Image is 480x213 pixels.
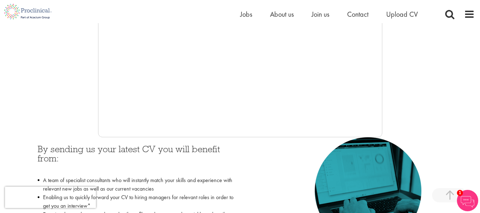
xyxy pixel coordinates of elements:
[312,10,329,19] a: Join us
[347,10,368,19] a: Contact
[38,193,235,210] li: Enabling us to quickly forward your CV to hiring managers for relevant roles in order to get you ...
[270,10,294,19] a: About us
[240,10,252,19] a: Jobs
[457,190,478,211] img: Chatbot
[457,190,463,196] span: 1
[386,10,418,19] a: Upload CV
[38,144,235,172] h3: By sending us your latest CV you will benefit from:
[38,176,235,193] li: A team of specialist consultants who will instantly match your skills and experience with relevan...
[5,187,96,208] iframe: reCAPTCHA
